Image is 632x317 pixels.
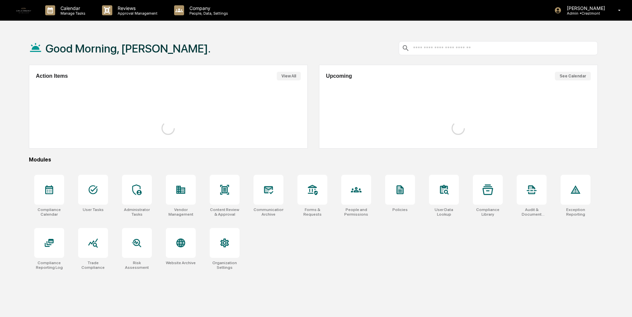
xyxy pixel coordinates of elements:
div: Compliance Calendar [34,207,64,217]
button: View All [277,72,301,80]
div: Exception Reporting [561,207,590,217]
p: Manage Tasks [55,11,89,16]
div: Trade Compliance [78,261,108,270]
div: Risk Assessment [122,261,152,270]
div: Communications Archive [254,207,283,217]
div: Compliance Library [473,207,503,217]
h1: Good Morning, [PERSON_NAME]. [46,42,211,55]
h2: Upcoming [326,73,352,79]
div: Vendor Management [166,207,196,217]
div: Forms & Requests [297,207,327,217]
div: User Data Lookup [429,207,459,217]
h2: Action Items [36,73,68,79]
div: Website Archive [166,261,196,265]
div: Modules [29,157,598,163]
button: See Calendar [555,72,591,80]
div: Content Review & Approval [210,207,240,217]
p: Company [184,5,231,11]
div: People and Permissions [341,207,371,217]
p: Admin • Crestmont [562,11,608,16]
p: [PERSON_NAME] [562,5,608,11]
img: logo [16,2,32,18]
p: Reviews [112,5,161,11]
div: Compliance Reporting Log [34,261,64,270]
div: Audit & Document Logs [517,207,547,217]
p: Approval Management [112,11,161,16]
div: User Tasks [83,207,104,212]
p: Calendar [55,5,89,11]
div: Organization Settings [210,261,240,270]
div: Administrator Tasks [122,207,152,217]
p: People, Data, Settings [184,11,231,16]
div: Policies [392,207,408,212]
